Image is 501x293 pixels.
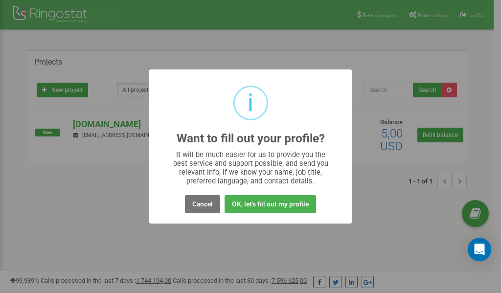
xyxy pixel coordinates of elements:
[248,87,253,119] div: i
[185,195,220,213] button: Cancel
[168,150,333,185] div: It will be much easier for us to provide you the best service and support possible, and send you ...
[177,132,325,145] h2: Want to fill out your profile?
[225,195,316,213] button: OK, let's fill out my profile
[468,238,491,261] div: Open Intercom Messenger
